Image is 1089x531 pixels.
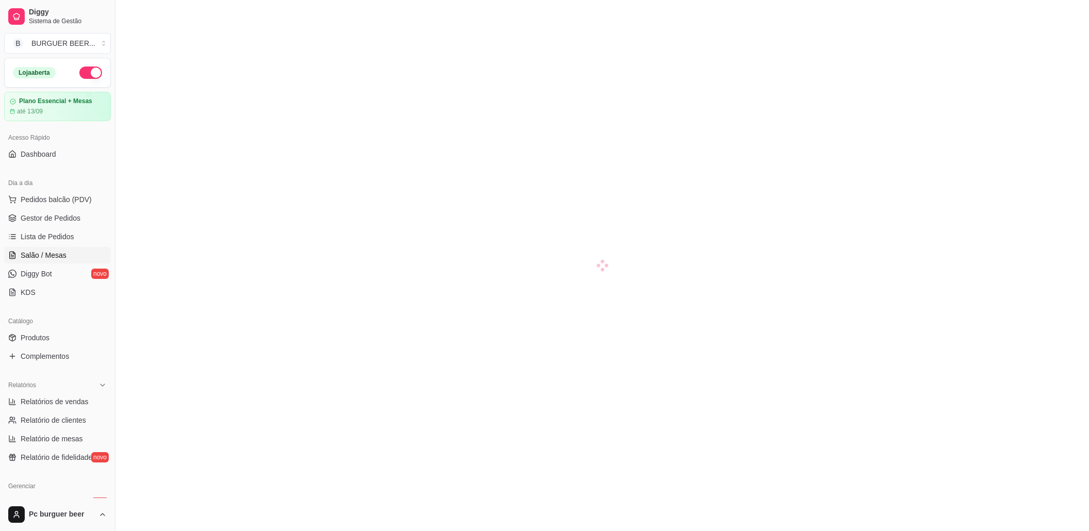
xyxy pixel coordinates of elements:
[4,412,111,428] a: Relatório de clientes
[19,97,92,105] article: Plano Essencial + Mesas
[4,502,111,527] button: Pc burguer beer
[21,333,49,343] span: Produtos
[4,348,111,364] a: Complementos
[4,329,111,346] a: Produtos
[21,231,74,242] span: Lista de Pedidos
[21,452,92,462] span: Relatório de fidelidade
[4,33,111,54] button: Select a team
[4,313,111,329] div: Catálogo
[4,247,111,263] a: Salão / Mesas
[4,210,111,226] a: Gestor de Pedidos
[21,434,83,444] span: Relatório de mesas
[29,17,107,25] span: Sistema de Gestão
[4,478,111,494] div: Gerenciar
[13,67,56,78] div: Loja aberta
[4,494,111,511] a: Entregadoresnovo
[4,393,111,410] a: Relatórios de vendas
[21,250,66,260] span: Salão / Mesas
[21,287,36,297] span: KDS
[4,430,111,447] a: Relatório de mesas
[21,213,80,223] span: Gestor de Pedidos
[4,449,111,466] a: Relatório de fidelidadenovo
[21,351,69,361] span: Complementos
[17,107,43,115] article: até 13/09
[21,149,56,159] span: Dashboard
[79,67,102,79] button: Alterar Status
[21,415,86,425] span: Relatório de clientes
[4,129,111,146] div: Acesso Rápido
[4,92,111,121] a: Plano Essencial + Mesasaté 13/09
[4,265,111,282] a: Diggy Botnovo
[4,228,111,245] a: Lista de Pedidos
[21,194,92,205] span: Pedidos balcão (PDV)
[4,175,111,191] div: Dia a dia
[29,510,94,519] span: Pc burguer beer
[4,146,111,162] a: Dashboard
[21,396,89,407] span: Relatórios de vendas
[21,269,52,279] span: Diggy Bot
[13,38,23,48] span: B
[29,8,107,17] span: Diggy
[21,497,64,508] span: Entregadores
[31,38,95,48] div: BURGUER BEER ...
[4,191,111,208] button: Pedidos balcão (PDV)
[8,381,36,389] span: Relatórios
[4,284,111,301] a: KDS
[4,4,111,29] a: DiggySistema de Gestão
